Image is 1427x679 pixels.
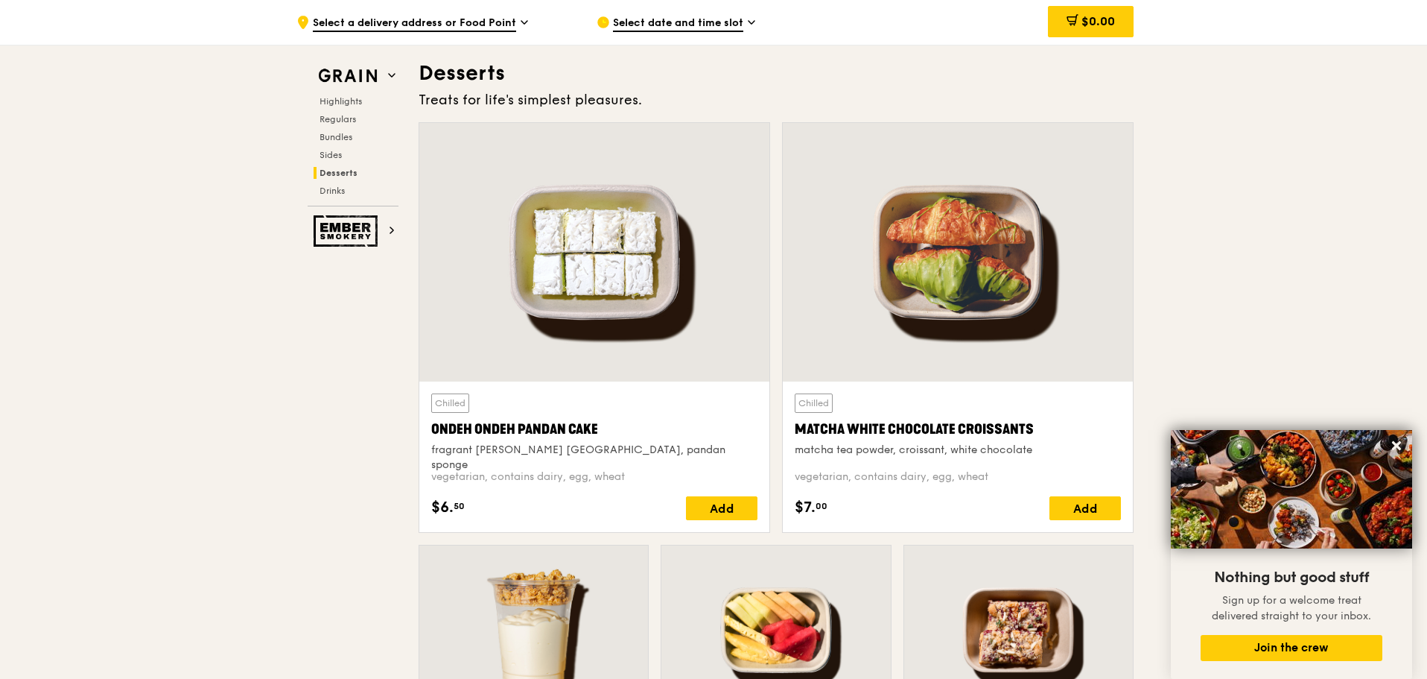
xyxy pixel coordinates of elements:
[795,394,833,413] div: Chilled
[313,16,516,32] span: Select a delivery address or Food Point
[795,443,1121,458] div: matcha tea powder, croissant, white chocolate
[1214,569,1369,587] span: Nothing but good stuff
[431,470,757,484] div: vegetarian, contains dairy, egg, wheat
[320,168,357,178] span: Desserts
[795,419,1121,440] div: Matcha White Chocolate Croissants
[320,96,362,107] span: Highlights
[454,500,465,512] span: 50
[1201,635,1382,661] button: Join the crew
[320,114,356,124] span: Regulars
[1049,496,1121,520] div: Add
[431,443,757,473] div: fragrant [PERSON_NAME] [GEOGRAPHIC_DATA], pandan sponge
[816,500,827,512] span: 00
[320,150,342,160] span: Sides
[795,470,1121,484] div: vegetarian, contains dairy, egg, wheat
[686,496,757,520] div: Add
[431,496,454,519] span: $6.
[795,496,816,519] span: $7.
[613,16,743,32] span: Select date and time slot
[1212,594,1371,622] span: Sign up for a welcome treat delivered straight to your inbox.
[320,132,352,142] span: Bundles
[1171,430,1412,549] img: DSC07876-Edit02-Large.jpeg
[314,63,382,89] img: Grain web logo
[431,394,469,413] div: Chilled
[419,89,1134,110] div: Treats for life's simplest pleasures.
[431,419,757,440] div: Ondeh Ondeh Pandan Cake
[1081,14,1115,28] span: $0.00
[314,215,382,247] img: Ember Smokery web logo
[1385,434,1408,458] button: Close
[320,186,345,196] span: Drinks
[419,60,1134,86] h3: Desserts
